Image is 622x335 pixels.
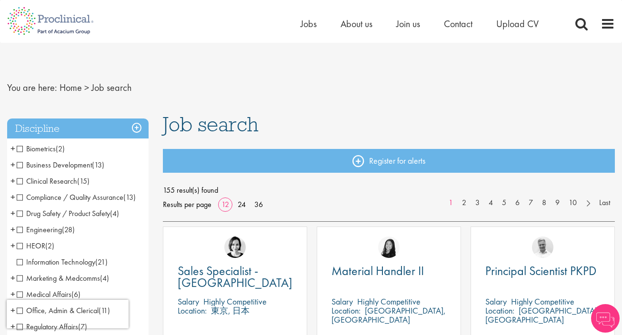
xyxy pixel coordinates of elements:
span: Location: [485,305,514,316]
span: Salary [178,296,199,307]
span: + [10,206,15,220]
a: 5 [497,197,511,208]
span: Principal Scientist PKPD [485,263,596,279]
a: 7 [524,197,538,208]
span: > [84,81,89,94]
span: (15) [77,176,90,186]
a: 12 [218,199,232,209]
span: (13) [92,160,104,170]
p: Highly Competitive [357,296,421,307]
span: Marketing & Medcomms [17,273,100,283]
img: Joshua Bye [532,236,553,258]
span: Compliance / Quality Assurance [17,192,123,202]
span: Clinical Research [17,176,77,186]
span: Sales Specialist - [GEOGRAPHIC_DATA] [178,263,292,291]
p: Highly Competitive [511,296,574,307]
span: Job search [163,111,259,137]
span: Marketing & Medcomms [17,273,109,283]
span: Drug Safety / Product Safety [17,208,110,218]
span: + [10,158,15,172]
span: + [10,174,15,188]
span: + [10,222,15,236]
span: + [10,190,15,204]
span: Drug Safety / Product Safety [17,208,119,218]
span: (28) [62,225,75,235]
a: 6 [511,197,524,208]
img: Numhom Sudsok [378,236,400,258]
span: Information Technology [17,257,95,267]
span: + [10,287,15,301]
span: Salary [331,296,353,307]
span: (13) [123,192,136,202]
a: Material Handler II [331,265,446,277]
a: breadcrumb link [60,81,82,94]
span: (6) [71,289,80,299]
span: Compliance / Quality Assurance [17,192,136,202]
span: HEOR [17,241,54,251]
span: (2) [45,241,54,251]
a: 24 [234,199,249,209]
span: Engineering [17,225,62,235]
span: HEOR [17,241,45,251]
span: (4) [100,273,109,283]
a: 4 [484,197,498,208]
a: 36 [251,199,266,209]
a: Principal Scientist PKPD [485,265,600,277]
span: 155 result(s) found [163,183,615,197]
span: + [10,271,15,285]
span: (2) [56,144,65,154]
img: Nic Choa [224,236,246,258]
a: 8 [537,197,551,208]
span: Medical Affairs [17,289,80,299]
p: [GEOGRAPHIC_DATA], [GEOGRAPHIC_DATA] [331,305,446,325]
a: 9 [551,197,564,208]
span: Medical Affairs [17,289,71,299]
a: Last [594,197,615,208]
span: Location: [331,305,361,316]
span: Information Technology [17,257,108,267]
span: Location: [178,305,207,316]
iframe: reCAPTCHA [7,300,129,328]
a: Register for alerts [163,149,615,173]
a: Jobs [301,18,317,30]
a: 2 [457,197,471,208]
p: [GEOGRAPHIC_DATA], [GEOGRAPHIC_DATA] [485,305,600,325]
a: Upload CV [496,18,539,30]
span: + [10,238,15,253]
span: You are here: [7,81,57,94]
a: 1 [444,197,458,208]
span: Material Handler II [331,263,424,279]
span: (4) [110,208,119,218]
a: 10 [564,197,582,208]
span: Salary [485,296,507,307]
span: Clinical Research [17,176,90,186]
a: Join us [396,18,420,30]
span: Job search [91,81,131,94]
span: Biometrics [17,144,65,154]
a: Sales Specialist - [GEOGRAPHIC_DATA] [178,265,292,289]
p: Highly Competitive [203,296,267,307]
span: Results per page [163,197,211,212]
span: Business Development [17,160,92,170]
a: 3 [471,197,484,208]
span: Business Development [17,160,104,170]
span: + [10,141,15,156]
span: Biometrics [17,144,56,154]
img: Chatbot [591,304,620,333]
a: Contact [444,18,472,30]
p: 東京, 日本 [211,305,250,316]
span: (21) [95,257,108,267]
a: About us [341,18,372,30]
span: Engineering [17,225,75,235]
h3: Discipline [7,118,149,139]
